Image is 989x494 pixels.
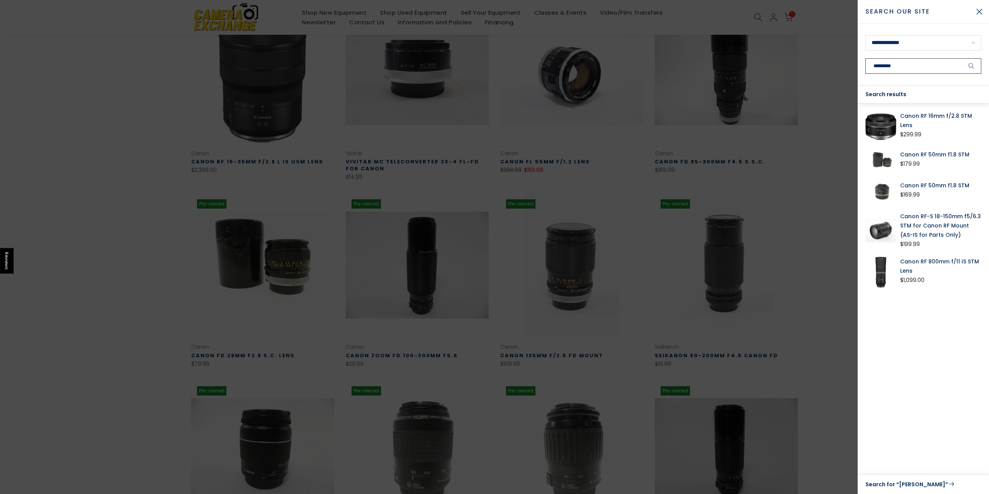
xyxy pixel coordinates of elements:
[900,257,981,275] a: Canon RF 800mm f/11 IS STM Lens
[900,130,921,139] div: $299.99
[865,257,896,288] img: Canon RF 800mm f/11 IS STM Lens Lenses - Small Format - Canon EOS Mount Lenses - Canon EOS RF Ful...
[900,275,924,285] div: $1,099.00
[858,86,989,104] div: Search results
[900,239,920,249] div: $199.99
[900,150,981,159] a: Canon RF 50mm f1.8 STM
[865,181,896,204] img: Canon RF 50mm f1.8 STM Lenses Small Format - Canon EOS Mount Lenses - Canon EOS RF Full Frame Len...
[865,7,970,16] span: Search Our Site
[900,190,920,200] div: $169.99
[865,212,896,249] img: Canon RF-S 18-150mm f5/6.3 STM for Canon RF Mount (AS-IS for Parts Only) Lenses Small Format - Ca...
[900,159,920,169] div: $179.99
[970,2,989,21] button: Close Search
[865,479,981,489] a: Search for “[PERSON_NAME]”
[865,150,896,173] img: Canon RF 50mm f1.8 STM Lenses Small Format - Canon EOS Mount Lenses - Canon EOS RF Full Frame Len...
[865,111,896,142] img: Canon RF 16mm f/2.8 STM Lens Lenses - Small Format - Canon EOS Mount Lenses - Canon EOS RF Full F...
[900,181,981,190] a: Canon RF 50mm f1.8 STM
[900,212,981,239] a: Canon RF-S 18-150mm f5/6.3 STM for Canon RF Mount (AS-IS for Parts Only)
[900,111,981,130] a: Canon RF 16mm f/2.8 STM Lens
